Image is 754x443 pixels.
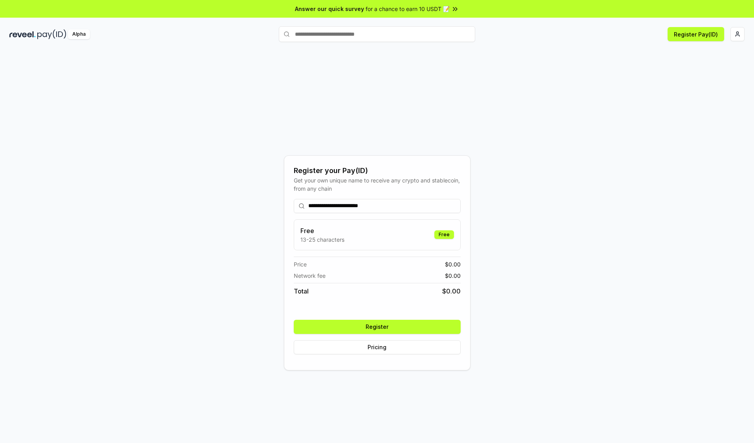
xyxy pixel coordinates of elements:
[294,176,461,193] div: Get your own unique name to receive any crypto and stablecoin, from any chain
[300,235,344,244] p: 13-25 characters
[445,260,461,268] span: $ 0.00
[668,27,724,41] button: Register Pay(ID)
[9,29,36,39] img: reveel_dark
[294,320,461,334] button: Register
[294,165,461,176] div: Register your Pay(ID)
[294,340,461,354] button: Pricing
[445,272,461,280] span: $ 0.00
[37,29,66,39] img: pay_id
[442,286,461,296] span: $ 0.00
[300,226,344,235] h3: Free
[366,5,450,13] span: for a chance to earn 10 USDT 📝
[294,272,326,280] span: Network fee
[68,29,90,39] div: Alpha
[434,230,454,239] div: Free
[295,5,364,13] span: Answer our quick survey
[294,286,309,296] span: Total
[294,260,307,268] span: Price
